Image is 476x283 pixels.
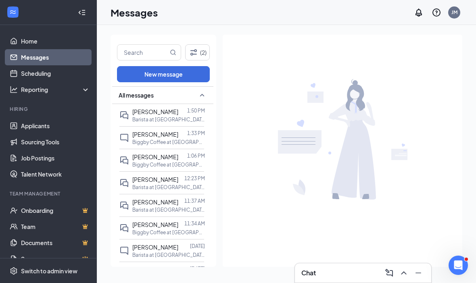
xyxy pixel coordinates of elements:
svg: WorkstreamLogo [9,8,17,16]
p: 11:34 AM [184,220,205,227]
span: [PERSON_NAME] [132,266,178,273]
input: Search [117,45,168,60]
a: Home [21,33,90,49]
span: [PERSON_NAME] [132,221,178,228]
p: Barista at [GEOGRAPHIC_DATA] [132,252,205,258]
button: New message [117,66,210,82]
div: Switch to admin view [21,267,77,275]
a: Scheduling [21,65,90,81]
svg: Filter [189,48,198,57]
svg: DoubleChat [119,110,129,120]
svg: ChevronUp [399,268,409,278]
h1: Messages [111,6,158,19]
span: [PERSON_NAME] [132,198,178,206]
a: Job Postings [21,150,90,166]
a: Applicants [21,118,90,134]
svg: ChatInactive [119,133,129,143]
p: 11:37 AM [184,198,205,204]
a: DocumentsCrown [21,235,90,251]
a: TeamCrown [21,218,90,235]
p: 12:23 PM [184,175,205,182]
p: [DATE] [190,265,205,272]
svg: Minimize [413,268,423,278]
p: Biggby Coffee at [GEOGRAPHIC_DATA] [132,229,205,236]
p: Biggby Coffee at [GEOGRAPHIC_DATA] [132,139,205,146]
svg: DoubleChat [119,201,129,210]
span: [PERSON_NAME] [132,176,178,183]
a: Messages [21,49,90,65]
svg: Notifications [414,8,424,17]
span: [PERSON_NAME] [132,131,178,138]
svg: MagnifyingGlass [170,49,176,56]
p: [DATE] [190,243,205,250]
svg: Settings [10,267,18,275]
span: [PERSON_NAME] [132,243,178,251]
svg: SmallChevronUp [197,90,207,100]
a: SurveysCrown [21,251,90,267]
p: 1:06 PM [187,152,205,159]
svg: DoubleChat [119,223,129,233]
button: ComposeMessage [383,266,396,279]
span: [PERSON_NAME] [132,153,178,160]
a: OnboardingCrown [21,202,90,218]
svg: QuestionInfo [432,8,441,17]
p: Biggby Coffee at [GEOGRAPHIC_DATA] [132,161,205,168]
button: Filter (2) [185,44,210,60]
div: JM [451,9,457,16]
p: 1:50 PM [187,107,205,114]
iframe: Intercom live chat [449,256,468,275]
p: Barista at [GEOGRAPHIC_DATA] [132,184,205,191]
a: Sourcing Tools [21,134,90,150]
svg: ComposeMessage [384,268,394,278]
svg: ChatInactive [119,246,129,256]
svg: Collapse [78,8,86,17]
a: Talent Network [21,166,90,182]
svg: DoubleChat [119,156,129,165]
p: 1:33 PM [187,130,205,137]
div: Hiring [10,106,88,112]
h3: Chat [301,268,316,277]
button: ChevronUp [397,266,410,279]
svg: DoubleChat [119,178,129,188]
p: Barista at [GEOGRAPHIC_DATA] [132,206,205,213]
span: [PERSON_NAME] [132,108,178,115]
button: Minimize [412,266,425,279]
div: Reporting [21,85,90,94]
span: All messages [119,91,154,99]
svg: Analysis [10,85,18,94]
p: Barista at [GEOGRAPHIC_DATA] [132,116,205,123]
div: Team Management [10,190,88,197]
